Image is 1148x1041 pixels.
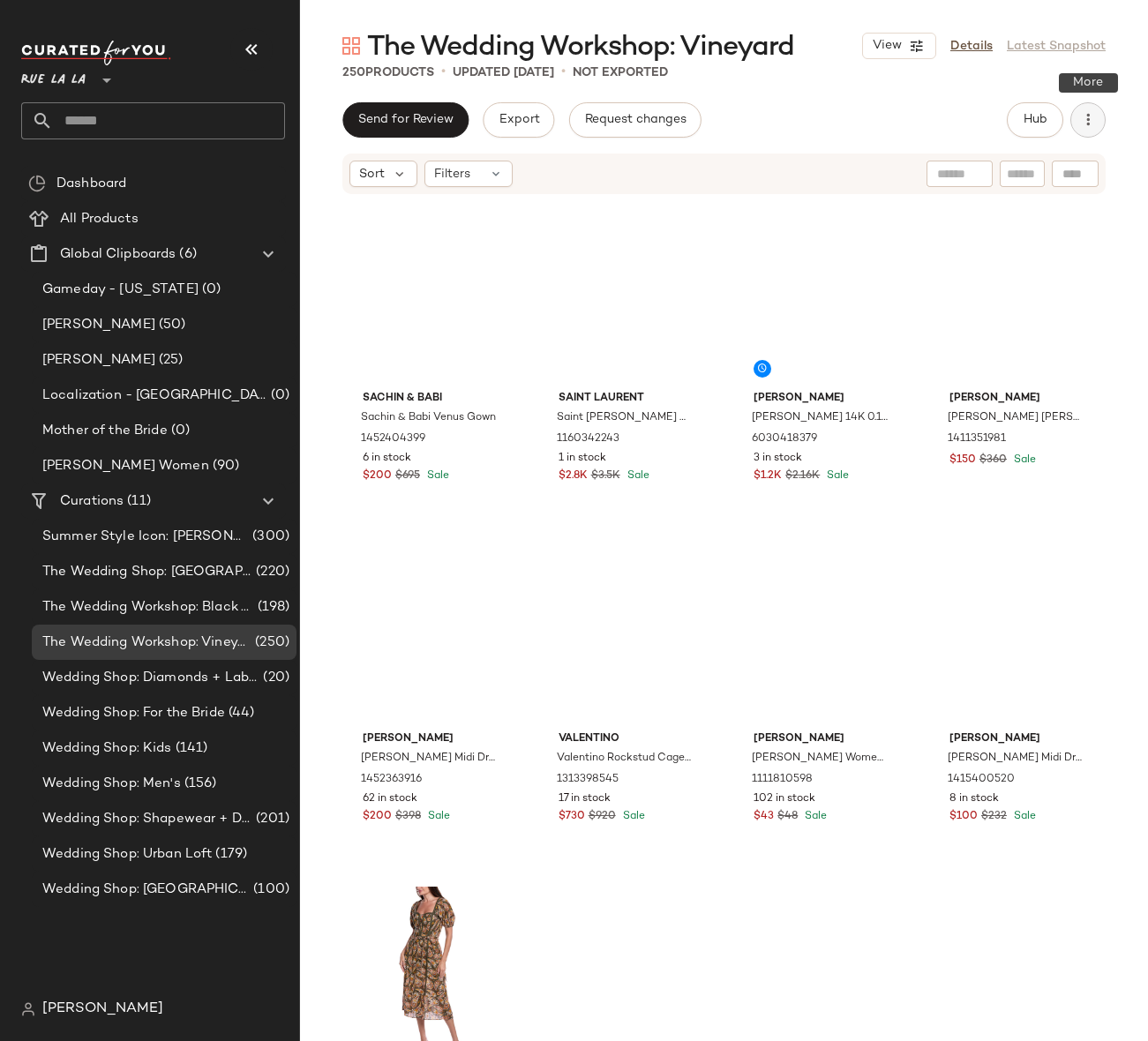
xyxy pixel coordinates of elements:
[559,809,585,825] span: $730
[498,113,539,127] span: Export
[948,772,1015,788] span: 1415400520
[559,468,588,484] span: $2.8K
[42,315,155,335] span: [PERSON_NAME]
[1007,102,1063,138] button: Hub
[250,880,289,900] span: (100)
[363,791,417,807] span: 62 in stock
[981,809,1007,825] span: $232
[56,174,126,194] span: Dashboard
[559,731,694,747] span: Valentino
[754,468,782,484] span: $1.2K
[453,64,554,82] p: updated [DATE]
[424,811,450,822] span: Sale
[948,751,1084,767] span: [PERSON_NAME] Midi Dress
[395,809,421,825] span: $398
[42,386,267,406] span: Localization - [GEOGRAPHIC_DATA]
[949,809,978,825] span: $100
[949,453,976,468] span: $150
[361,751,497,767] span: [PERSON_NAME] Midi Dress
[434,165,470,183] span: Filters
[124,491,151,512] span: (11)
[42,703,225,723] span: Wedding Shop: For the Bride
[357,113,454,127] span: Send for Review
[591,468,620,484] span: $3.5K
[395,468,420,484] span: $695
[21,41,171,65] img: cfy_white_logo.C9jOOHJF.svg
[785,468,820,484] span: $2.16K
[559,791,611,807] span: 17 in stock
[754,809,774,825] span: $43
[777,809,798,825] span: $48
[752,410,888,426] span: [PERSON_NAME] 14K 0.14 ct. [GEOGRAPHIC_DATA]. Diamond Earrings
[42,668,259,688] span: Wedding Shop: Diamonds + Lab Diamonds
[361,431,425,447] span: 1452404399
[752,431,817,447] span: 6030418379
[60,491,124,512] span: Curations
[557,431,619,447] span: 1160342243
[168,421,190,441] span: (0)
[557,751,693,767] span: Valentino Rockstud Caged 60 Leather Sandal
[28,175,46,192] img: svg%3e
[342,37,360,55] img: svg%3e
[1010,811,1036,822] span: Sale
[559,391,694,407] span: Saint Laurent
[42,844,212,865] span: Wedding Shop: Urban Loft
[949,791,999,807] span: 8 in stock
[359,165,385,183] span: Sort
[752,751,888,767] span: [PERSON_NAME] Women's 0.11oz 107 Sensual Lip Power Long Wear Vivid Color Lipstick
[181,774,217,794] span: (156)
[172,738,208,759] span: (141)
[42,774,181,794] span: Wedding Shop: Men's
[979,453,1007,468] span: $360
[225,703,255,723] span: (44)
[199,280,221,300] span: (0)
[212,844,247,865] span: (179)
[823,470,849,482] span: Sale
[259,668,289,688] span: (20)
[589,809,616,825] span: $920
[42,999,163,1020] span: [PERSON_NAME]
[42,633,251,653] span: The Wedding Workshop: Vineyard
[754,451,802,467] span: 3 in stock
[949,731,1085,747] span: [PERSON_NAME]
[249,527,289,547] span: (300)
[557,772,619,788] span: 1313398545
[42,809,252,829] span: Wedding Shop: Shapewear + Day of Prep
[872,39,902,53] span: View
[619,811,645,822] span: Sale
[42,421,168,441] span: Mother of the Bride
[569,102,702,138] button: Request changes
[155,315,186,335] span: (50)
[42,597,254,618] span: The Wedding Workshop: Black Tie Ballroom
[254,597,289,618] span: (198)
[21,60,86,92] span: Rue La La
[21,1002,35,1016] img: svg%3e
[862,33,936,59] button: View
[361,772,422,788] span: 1452363916
[557,410,693,426] span: Saint [PERSON_NAME] Minaudiere Plexiglas Shoulder Bag
[1023,113,1047,127] span: Hub
[42,350,155,371] span: [PERSON_NAME]
[252,562,289,582] span: (220)
[342,102,469,138] button: Send for Review
[42,280,199,300] span: Gameday - [US_STATE]
[754,731,889,747] span: [PERSON_NAME]
[367,30,794,65] span: The Wedding Workshop: Vineyard
[801,811,827,822] span: Sale
[559,451,606,467] span: 1 in stock
[363,731,499,747] span: [PERSON_NAME]
[251,633,289,653] span: (250)
[424,470,449,482] span: Sale
[573,64,668,82] p: Not Exported
[948,410,1084,426] span: [PERSON_NAME] [PERSON_NAME] Mini Dress
[624,470,649,482] span: Sale
[441,62,446,83] span: •
[363,451,411,467] span: 6 in stock
[267,386,289,406] span: (0)
[209,456,240,476] span: (90)
[60,244,176,265] span: Global Clipboards
[342,64,434,82] div: Products
[60,209,139,229] span: All Products
[42,456,209,476] span: [PERSON_NAME] Women
[42,562,252,582] span: The Wedding Shop: [GEOGRAPHIC_DATA]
